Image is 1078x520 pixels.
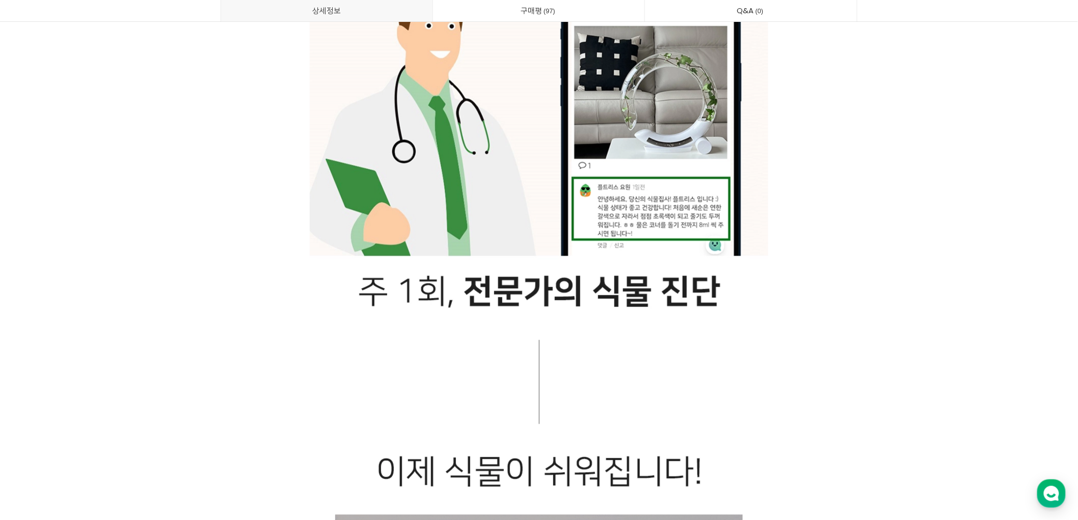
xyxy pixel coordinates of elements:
span: 설정 [157,338,170,346]
span: 97 [542,6,557,16]
a: 설정 [131,323,196,348]
span: 0 [754,6,765,16]
span: 홈 [32,338,38,346]
span: 대화 [93,339,105,347]
a: 홈 [3,323,67,348]
a: 대화 [67,323,131,348]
